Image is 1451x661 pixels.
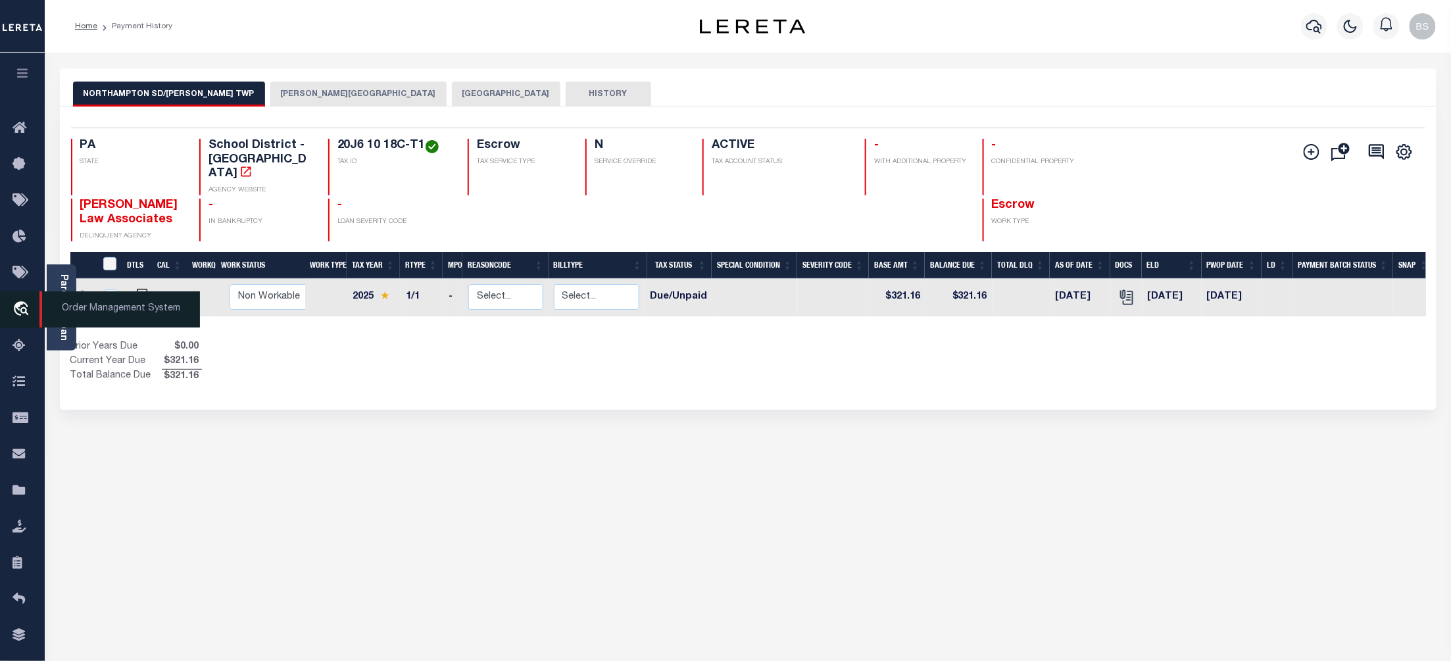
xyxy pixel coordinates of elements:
span: Escrow [992,199,1035,211]
i: travel_explore [12,301,34,318]
td: 1/1 [401,279,443,316]
img: Star.svg [380,291,389,300]
th: DTLS [122,252,152,279]
p: CONFIDENTIAL PROPERTY [992,157,1096,167]
a: Parcel & Loan [59,274,68,341]
th: Special Condition: activate to sort column ascending [712,252,797,279]
span: $321.16 [162,355,202,369]
p: LOAN SEVERITY CODE [337,217,453,227]
h4: ACTIVE [712,139,849,153]
th: SNAP: activate to sort column ascending [1393,252,1433,279]
a: Home [75,22,97,30]
th: MPO [443,252,462,279]
p: TAX ID [337,157,453,167]
span: [PERSON_NAME] Law Associates [80,199,178,226]
th: ELD: activate to sort column ascending [1142,252,1202,279]
p: STATE [80,157,184,167]
th: WorkQ [187,252,216,279]
td: Due/Unpaid [645,279,712,316]
span: - [209,199,213,211]
p: DELINQUENT AGENCY [80,232,184,241]
th: Total DLQ: activate to sort column ascending [992,252,1050,279]
th: As of Date: activate to sort column ascending [1050,252,1110,279]
span: $0.00 [162,340,202,355]
th: &nbsp;&nbsp;&nbsp;&nbsp;&nbsp;&nbsp;&nbsp;&nbsp;&nbsp;&nbsp; [70,252,95,279]
th: Severity Code: activate to sort column ascending [797,252,869,279]
td: Total Balance Due [70,369,162,383]
th: &nbsp; [95,252,122,279]
th: Tax Year: activate to sort column ascending [347,252,400,279]
td: [DATE] [1143,279,1202,316]
button: NORTHAMPTON SD/[PERSON_NAME] TWP [73,82,265,107]
td: Prior Years Due [70,340,162,355]
span: $321.16 [162,370,202,384]
img: logo-dark.svg [700,19,805,34]
td: Current Year Due [70,355,162,369]
li: Payment History [97,20,172,32]
button: HISTORY [566,82,651,107]
p: WITH ADDITIONAL PROPERTY [874,157,966,167]
th: Balance Due: activate to sort column ascending [925,252,992,279]
td: [DATE] [1202,279,1262,316]
h4: PA [80,139,184,153]
td: - [443,279,463,316]
h4: 20J6 10 18C-T1 [337,139,453,153]
th: RType: activate to sort column ascending [400,252,443,279]
th: Work Status [216,252,305,279]
p: IN BANKRUPTCY [209,217,312,227]
td: [DATE] [1050,279,1111,316]
span: - [337,199,342,211]
p: AGENCY WEBSITE [209,185,312,195]
th: PWOP Date: activate to sort column ascending [1202,252,1262,279]
h4: School District - [GEOGRAPHIC_DATA] [209,139,312,182]
th: ReasonCode: activate to sort column ascending [462,252,549,279]
span: Order Management System [39,291,200,328]
button: [GEOGRAPHIC_DATA] [452,82,560,107]
td: New [157,279,193,316]
span: - [992,139,996,151]
img: svg+xml;base64,PHN2ZyB4bWxucz0iaHR0cDovL3d3dy53My5vcmcvMjAwMC9zdmciIHBvaW50ZXItZXZlbnRzPSJub25lIi... [1410,13,1436,39]
td: 2025 [347,279,401,316]
h4: Escrow [477,139,569,153]
button: [PERSON_NAME][GEOGRAPHIC_DATA] [270,82,447,107]
th: Base Amt: activate to sort column ascending [869,252,925,279]
p: TAX SERVICE TYPE [477,157,569,167]
th: CAL: activate to sort column ascending [152,252,187,279]
p: WORK TYPE [992,217,1096,227]
td: $321.16 [925,279,993,316]
p: SERVICE OVERRIDE [595,157,687,167]
p: TAX ACCOUNT STATUS [712,157,849,167]
th: Docs [1110,252,1142,279]
th: Tax Status: activate to sort column ascending [647,252,712,279]
th: Work Type [305,252,347,279]
th: Payment Batch Status: activate to sort column ascending [1292,252,1393,279]
th: BillType: activate to sort column ascending [549,252,647,279]
td: $321.16 [870,279,925,316]
th: LD: activate to sort column ascending [1262,252,1292,279]
span: - [874,139,879,151]
h4: N [595,139,687,153]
